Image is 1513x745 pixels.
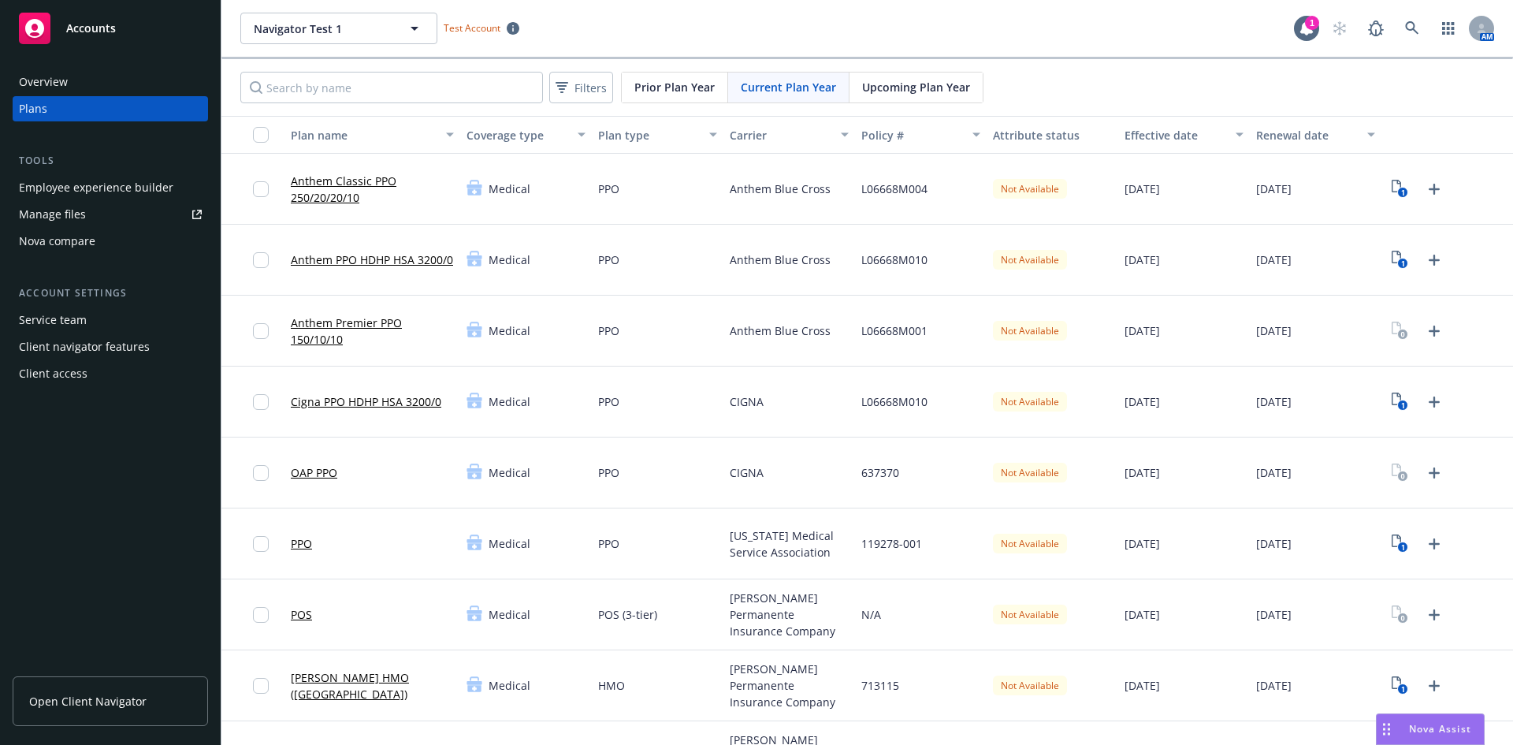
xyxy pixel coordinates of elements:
div: Client navigator features [19,334,150,359]
span: [DATE] [1125,251,1160,268]
button: Effective date [1118,116,1250,154]
div: Attribute status [993,127,1112,143]
a: View Plan Documents [1388,389,1413,415]
a: Upload Plan Documents [1422,460,1447,486]
span: Medical [489,464,530,481]
span: CIGNA [730,464,764,481]
span: PPO [598,251,619,268]
span: Upcoming Plan Year [862,79,970,95]
span: [DATE] [1256,464,1292,481]
span: [DATE] [1256,535,1292,552]
button: Renewal date [1250,116,1381,154]
span: Medical [489,535,530,552]
span: 713115 [861,677,899,694]
input: Toggle Row Selected [253,536,269,552]
div: Overview [19,69,68,95]
span: PPO [598,322,619,339]
button: Plan name [284,116,460,154]
div: Manage files [19,202,86,227]
button: Carrier [723,116,855,154]
span: [DATE] [1256,251,1292,268]
span: N/A [861,606,881,623]
input: Search by name [240,72,543,103]
input: Toggle Row Selected [253,465,269,481]
text: 1 [1401,188,1405,198]
a: View Plan Documents [1388,248,1413,273]
span: [DATE] [1125,322,1160,339]
a: Client access [13,361,208,386]
button: Coverage type [460,116,592,154]
span: [DATE] [1125,535,1160,552]
span: POS (3-tier) [598,606,657,623]
input: Toggle Row Selected [253,181,269,197]
span: Test Account [437,20,526,36]
a: View Plan Documents [1388,177,1413,202]
a: Plans [13,96,208,121]
span: L06668M010 [861,251,928,268]
input: Toggle Row Selected [253,323,269,339]
span: HMO [598,677,625,694]
span: [DATE] [1256,181,1292,197]
a: Start snowing [1324,13,1355,44]
span: [DATE] [1125,464,1160,481]
span: Filters [574,80,607,96]
a: Anthem Classic PPO 250/20/20/10 [291,173,454,206]
div: Tools [13,153,208,169]
a: Accounts [13,6,208,50]
a: Search [1396,13,1428,44]
a: POS [291,606,312,623]
a: Upload Plan Documents [1422,248,1447,273]
a: View Plan Documents [1388,531,1413,557]
div: Renewal date [1256,127,1358,143]
span: 119278-001 [861,535,922,552]
span: PPO [598,181,619,197]
span: Navigator Test 1 [254,20,390,37]
a: Cigna PPO HDHP HSA 3200/0 [291,393,441,410]
span: PPO [598,464,619,481]
a: Client navigator features [13,334,208,359]
span: [DATE] [1256,677,1292,694]
span: [DATE] [1125,677,1160,694]
span: Current Plan Year [741,79,836,95]
span: Filters [552,76,610,99]
span: PPO [598,393,619,410]
a: Switch app [1433,13,1464,44]
span: [US_STATE] Medical Service Association [730,527,849,561]
button: Attribute status [987,116,1118,154]
div: Not Available [993,321,1067,341]
div: Plan type [598,127,700,143]
input: Toggle Row Selected [253,607,269,623]
span: Open Client Navigator [29,693,147,710]
span: L06668M010 [861,393,928,410]
a: Upload Plan Documents [1422,177,1447,202]
a: PPO [291,535,312,552]
div: Account settings [13,285,208,301]
span: Anthem Blue Cross [730,251,831,268]
a: OAP PPO [291,464,337,481]
span: 637370 [861,464,899,481]
text: 1 [1401,684,1405,695]
span: Test Account [444,21,500,35]
button: Navigator Test 1 [240,13,437,44]
span: [DATE] [1125,181,1160,197]
div: Not Available [993,605,1067,624]
span: Medical [489,393,530,410]
div: 1 [1305,16,1319,30]
span: Accounts [66,22,116,35]
a: Report a Bug [1360,13,1392,44]
span: Medical [489,322,530,339]
a: Employee experience builder [13,175,208,200]
a: View Plan Documents [1388,602,1413,628]
a: View Plan Documents [1388,673,1413,698]
a: Service team [13,307,208,333]
div: Plan name [291,127,437,143]
a: Manage files [13,202,208,227]
a: Upload Plan Documents [1422,389,1447,415]
a: View Plan Documents [1388,460,1413,486]
a: Upload Plan Documents [1422,673,1447,698]
a: Overview [13,69,208,95]
span: L06668M004 [861,181,928,197]
span: [DATE] [1125,393,1160,410]
a: Anthem PPO HDHP HSA 3200/0 [291,251,453,268]
span: Medical [489,606,530,623]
